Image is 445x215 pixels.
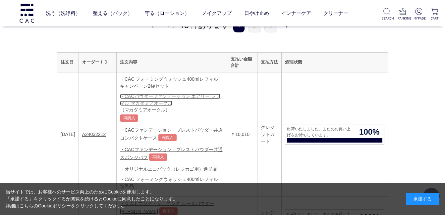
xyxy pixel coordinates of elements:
[227,52,257,72] th: 支払い金額合計
[158,134,177,141] a: 再購入
[355,126,384,138] span: 100%
[120,107,224,113] div: （マカダミアオークル）
[323,4,348,22] a: クリーナー
[57,52,79,72] th: 注文日
[79,52,116,72] th: オーダーＩＤ
[120,176,224,190] div: ・CAC フォーミングウォッシュ400mlレフィル 進呈品
[93,4,133,22] a: 整える（パック）
[398,16,408,21] p: RANKING
[120,166,224,173] div: ・オリジナルエコバック（レジカゴ用）進呈品
[202,4,232,22] a: メイクアップ
[120,114,138,122] a: 再購入
[57,72,79,197] td: [DATE]
[429,16,440,21] p: CART
[406,193,439,205] div: 承諾する
[149,153,167,161] a: 再購入
[46,4,81,22] a: 洗う（洗浄料）
[257,52,282,72] th: 支払方法
[227,72,257,197] td: ￥10,010
[120,147,223,160] a: ・CACファンデーション・プレストパウダー共通スポンジパフ
[285,126,355,138] span: 出荷いたしました。またのお買い上げをお待ちしています。
[382,16,392,21] p: SEARCH
[414,16,424,21] p: MYPAGE
[145,4,190,22] a: 守る（ローション）
[120,76,224,90] div: ・CAC フォーミングウォッシュ400mlレフィル キャンペーン2袋セット
[429,8,440,21] a: CART
[6,189,178,209] div: 当サイトでは、お客様へのサービス向上のためにCookieを使用します。 「承諾する」をクリックするか閲覧を続けるとCookieに同意したことになります。 詳細はこちらの をクリックしてください。
[82,132,106,137] a: A24032212
[19,4,35,22] img: logo
[281,4,311,22] a: インナーケア
[120,127,223,141] a: ・CACファンデーション・プレストパウダー共通コンパクトケース
[282,52,388,72] th: 処理状態
[120,94,220,106] a: ・CACパウダーファンデーション エアリー レフィル マカダミアオークル
[414,8,424,21] a: MYPAGE
[285,124,384,145] a: 出荷いたしました。またのお買い上げをお待ちしています。 100%
[244,4,269,22] a: 日やけ止め
[257,72,282,197] td: クレジットカード
[382,8,392,21] a: SEARCH
[117,52,227,72] th: 注文内容
[38,203,71,208] a: Cookieポリシー
[398,8,408,21] a: RANKING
